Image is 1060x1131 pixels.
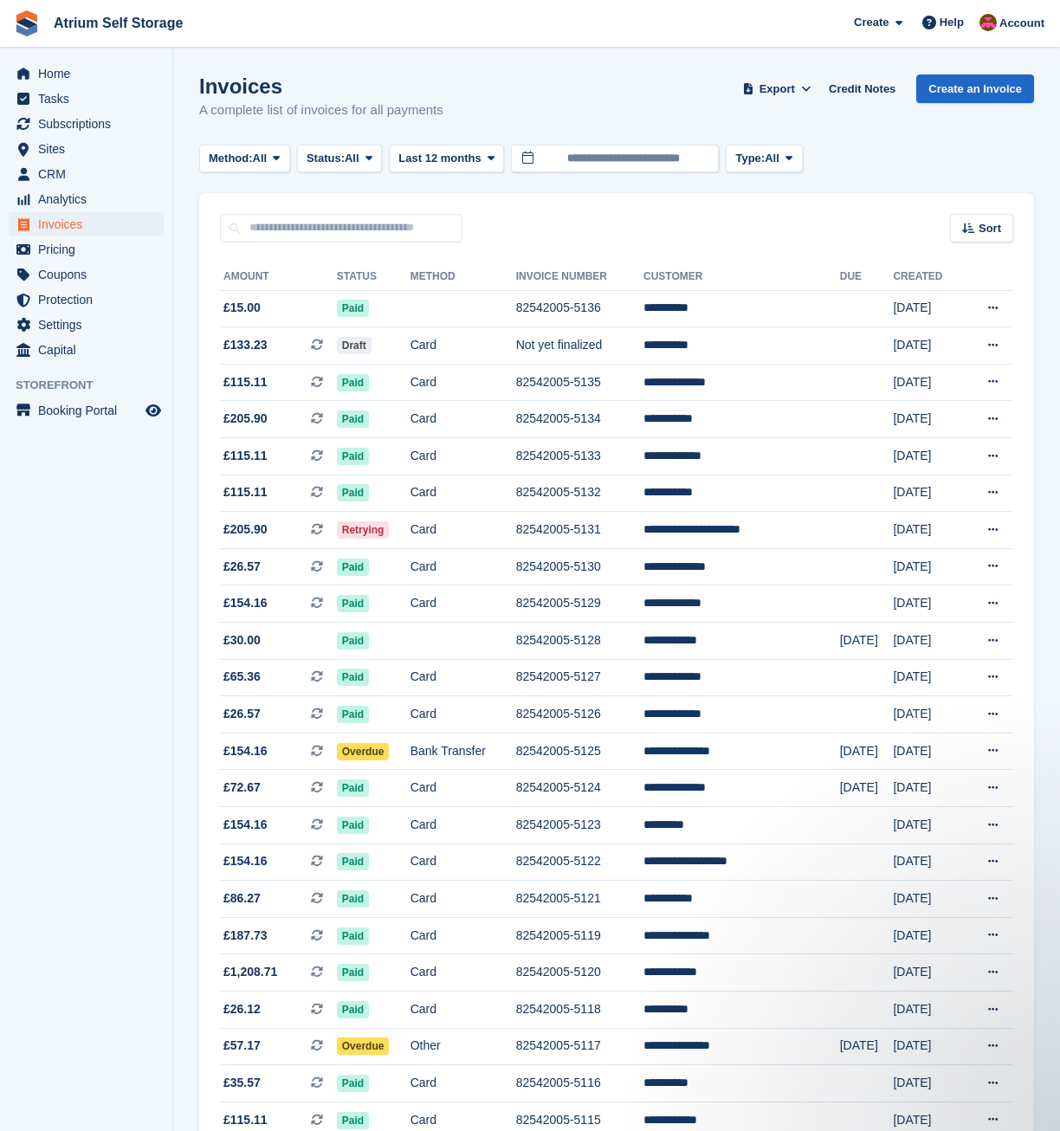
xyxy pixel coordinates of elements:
td: [DATE] [893,881,962,918]
span: All [345,150,359,167]
a: menu [9,112,164,136]
td: [DATE] [893,364,962,401]
span: All [765,150,779,167]
a: menu [9,398,164,423]
th: Method [410,263,516,291]
span: Paid [337,1112,369,1129]
span: Paid [337,890,369,908]
span: £154.16 [223,742,268,760]
td: 82542005-5128 [516,623,643,660]
span: Method: [209,150,253,167]
td: Card [410,770,516,807]
span: £154.16 [223,594,268,612]
th: Amount [220,263,337,291]
span: Paid [337,410,369,428]
span: Home [38,61,142,86]
td: Card [410,475,516,512]
span: £26.12 [223,1000,261,1018]
span: £205.90 [223,520,268,539]
span: Draft [337,337,372,354]
span: Export [759,81,795,98]
td: 82542005-5133 [516,438,643,475]
span: Create [854,14,889,31]
span: Help [940,14,964,31]
a: Preview store [143,400,164,421]
img: stora-icon-8386f47178a22dfd0bd8f6a31ec36ba5ce8667c1dd55bd0f319d3a0aa187defe.svg [14,10,40,36]
td: 82542005-5124 [516,770,643,807]
span: Protection [38,288,142,312]
td: Card [410,659,516,696]
td: [DATE] [893,991,962,1028]
span: £86.27 [223,889,261,908]
span: Paid [337,632,369,650]
td: [DATE] [893,659,962,696]
span: Coupons [38,262,142,287]
span: Sort [979,220,1001,237]
td: 82542005-5134 [516,401,643,438]
span: £133.23 [223,336,268,354]
span: £115.11 [223,447,268,465]
td: Card [410,512,516,549]
td: [DATE] [893,733,962,770]
td: 82542005-5119 [516,917,643,954]
span: Type: [735,150,765,167]
span: Retrying [337,521,390,539]
td: [DATE] [893,843,962,881]
span: Paid [337,559,369,576]
span: Pricing [38,237,142,262]
td: [DATE] [840,770,894,807]
td: Card [410,327,516,365]
span: Paid [337,374,369,391]
span: Analytics [38,187,142,211]
td: 82542005-5118 [516,991,643,1028]
a: Atrium Self Storage [47,9,190,37]
button: Export [739,74,815,103]
a: menu [9,338,164,362]
span: Status: [307,150,345,167]
td: [DATE] [893,1028,962,1065]
a: menu [9,162,164,186]
td: Card [410,364,516,401]
td: Card [410,585,516,623]
button: Method: All [199,145,290,173]
span: Paid [337,853,369,870]
td: 82542005-5127 [516,659,643,696]
td: Card [410,954,516,992]
a: Credit Notes [822,74,902,103]
span: Last 12 months [398,150,481,167]
td: 82542005-5123 [516,807,643,844]
td: 82542005-5117 [516,1028,643,1065]
span: Capital [38,338,142,362]
td: [DATE] [840,733,894,770]
td: Card [410,401,516,438]
span: Overdue [337,743,390,760]
img: Mark Rhodes [979,14,997,31]
a: menu [9,212,164,236]
a: menu [9,262,164,287]
span: Paid [337,448,369,465]
a: menu [9,187,164,211]
span: Paid [337,779,369,797]
td: [DATE] [893,807,962,844]
span: £205.90 [223,410,268,428]
span: Paid [337,927,369,945]
th: Invoice Number [516,263,643,291]
td: 82542005-5120 [516,954,643,992]
td: [DATE] [893,512,962,549]
td: Card [410,807,516,844]
span: £30.00 [223,631,261,650]
span: £115.11 [223,1111,268,1129]
td: 82542005-5132 [516,475,643,512]
td: [DATE] [893,438,962,475]
span: Paid [337,595,369,612]
td: 82542005-5130 [516,548,643,585]
span: Paid [337,1001,369,1018]
span: Invoices [38,212,142,236]
span: £26.57 [223,558,261,576]
td: [DATE] [893,290,962,327]
td: [DATE] [893,327,962,365]
th: Due [840,263,894,291]
th: Customer [643,263,840,291]
span: Settings [38,313,142,337]
td: [DATE] [893,770,962,807]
